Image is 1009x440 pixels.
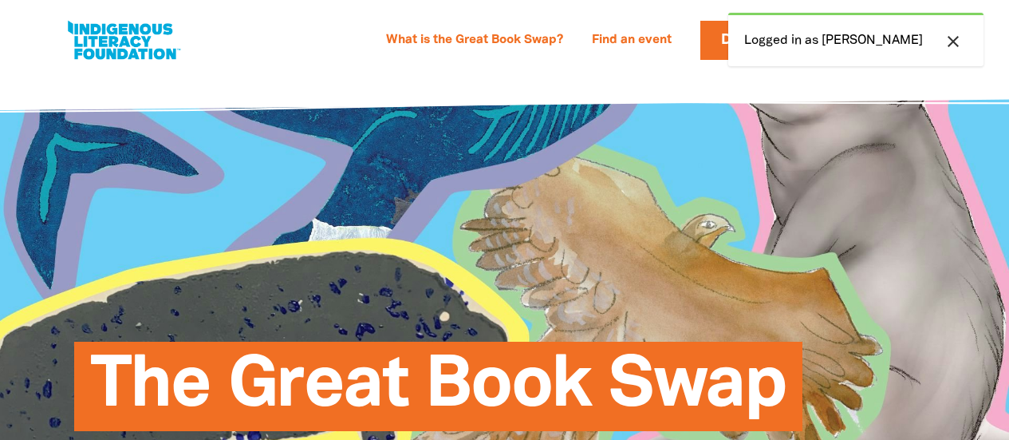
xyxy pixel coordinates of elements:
[376,28,573,54] a: What is the Great Book Swap?
[90,354,786,431] span: The Great Book Swap
[944,32,963,51] i: close
[728,13,983,66] div: Logged in as [PERSON_NAME]
[700,21,801,60] a: Donate
[939,31,968,52] button: close
[582,28,681,54] a: Find an event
